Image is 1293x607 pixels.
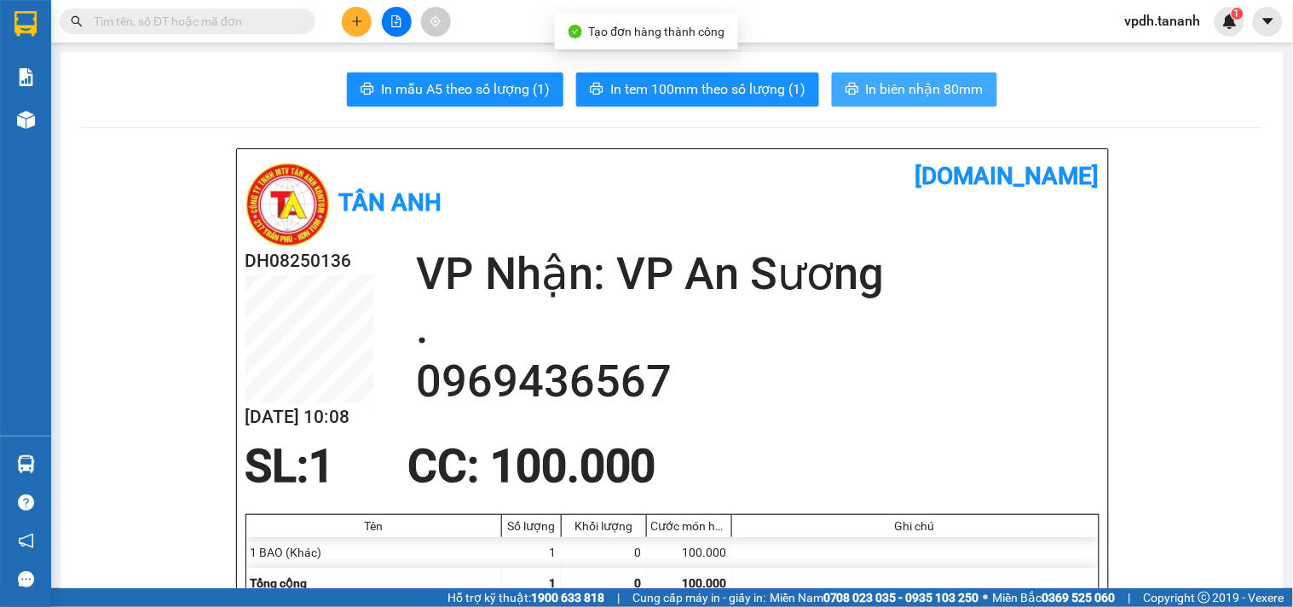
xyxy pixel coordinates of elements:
[632,588,765,607] span: Cung cấp máy in - giấy in:
[17,455,35,473] img: warehouse-icon
[9,9,247,41] li: Tân Anh
[502,537,562,568] div: 1
[1222,14,1238,29] img: icon-new-feature
[18,533,34,549] span: notification
[351,15,363,27] span: plus
[866,78,984,100] span: In biên nhận 80mm
[251,519,497,533] div: Tên
[506,519,557,533] div: Số lượng
[416,247,1100,301] h2: VP Nhận: VP An Sương
[397,441,667,492] div: CC : 100.000
[245,440,309,493] span: SL:
[550,576,557,590] span: 1
[610,78,805,100] span: In tem 100mm theo số lượng (1)
[832,72,997,107] button: printerIn biên nhận 80mm
[562,537,647,568] div: 0
[823,591,979,604] strong: 0708 023 035 - 0935 103 250
[531,591,604,604] strong: 1900 633 818
[14,11,37,37] img: logo-vxr
[635,576,642,590] span: 0
[1234,8,1240,20] span: 1
[9,72,118,91] li: VP VP Đắk Hà
[416,355,1100,408] h2: 0969436567
[915,162,1100,190] b: [DOMAIN_NAME]
[984,594,989,601] span: ⚪️
[1111,10,1215,32] span: vpdh.tananh
[309,440,335,493] span: 1
[245,162,331,247] img: logo.jpg
[382,7,412,37] button: file-add
[9,95,20,107] span: environment
[421,7,451,37] button: aim
[1042,591,1116,604] strong: 0369 525 060
[447,588,604,607] span: Hỗ trợ kỹ thuật:
[71,15,83,27] span: search
[9,9,68,68] img: logo.jpg
[576,72,819,107] button: printerIn tem 100mm theo số lượng (1)
[118,72,227,91] li: VP BX Quãng Ngãi
[94,12,295,31] input: Tìm tên, số ĐT hoặc mã đơn
[430,15,442,27] span: aim
[647,537,732,568] div: 100.000
[17,111,35,129] img: warehouse-icon
[1128,588,1131,607] span: |
[617,588,620,607] span: |
[683,576,727,590] span: 100.000
[361,82,374,98] span: printer
[18,494,34,511] span: question-circle
[993,588,1116,607] span: Miền Bắc
[1198,592,1210,604] span: copyright
[736,519,1094,533] div: Ghi chú
[118,94,227,126] b: 4R59+3G4, Nghĩa Chánh Nam
[1232,8,1244,20] sup: 1
[1261,14,1276,29] span: caret-down
[342,7,372,37] button: plus
[17,68,35,86] img: solution-icon
[381,78,550,100] span: In mẫu A5 theo số lượng (1)
[118,95,130,107] span: environment
[245,403,373,431] h2: [DATE] 10:08
[770,588,979,607] span: Miền Nam
[569,25,582,38] span: check-circle
[246,537,502,568] div: 1 BAO (Khác)
[390,15,402,27] span: file-add
[347,72,563,107] button: printerIn mẫu A5 theo số lượng (1)
[651,519,727,533] div: Cước món hàng
[589,25,725,38] span: Tạo đơn hàng thành công
[339,188,442,217] b: Tân Anh
[1253,7,1283,37] button: caret-down
[590,82,603,98] span: printer
[416,301,1100,355] h2: .
[18,571,34,587] span: message
[251,576,308,590] span: Tổng cộng
[245,247,373,275] h2: DH08250136
[846,82,859,98] span: printer
[9,94,100,126] b: 285 - 287 [PERSON_NAME]
[566,519,642,533] div: Khối lượng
